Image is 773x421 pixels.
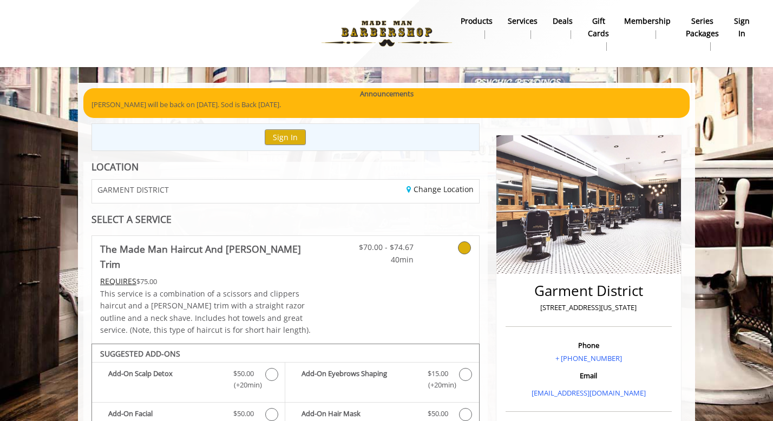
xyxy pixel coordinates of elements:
b: Add-On Hair Mask [302,408,416,421]
span: $50.00 [233,408,254,419]
span: GARMENT DISTRICT [97,186,169,194]
a: sign insign in [726,14,757,42]
a: ServicesServices [500,14,545,42]
a: Change Location [407,184,474,194]
img: Made Man Barbershop logo [312,4,461,63]
label: Add-On Scalp Detox [97,368,279,393]
span: (+20min ) [228,379,260,391]
a: [EMAIL_ADDRESS][DOMAIN_NAME] [532,388,646,398]
b: sign in [734,15,750,40]
span: $15.00 [428,368,448,379]
a: + [PHONE_NUMBER] [555,353,622,363]
b: Add-On Scalp Detox [108,368,222,391]
b: Services [508,15,538,27]
button: Sign In [265,129,306,145]
a: Gift cardsgift cards [580,14,617,54]
a: Productsproducts [453,14,500,42]
span: $50.00 [233,368,254,379]
p: [PERSON_NAME] will be back on [DATE]. Sod is Back [DATE]. [91,99,682,110]
div: SELECT A SERVICE [91,214,480,225]
h2: Garment District [508,283,669,299]
p: This service is a combination of a scissors and clippers haircut and a [PERSON_NAME] trim with a ... [100,288,318,337]
b: Deals [553,15,573,27]
h3: Email [508,372,669,379]
b: Membership [624,15,671,27]
b: LOCATION [91,160,139,173]
p: [STREET_ADDRESS][US_STATE] [508,302,669,313]
b: products [461,15,493,27]
b: Series packages [686,15,719,40]
label: Add-On Eyebrows Shaping [291,368,473,393]
div: $75.00 [100,275,318,287]
h3: Phone [508,341,669,349]
span: 40min [350,254,414,266]
b: Add-On Eyebrows Shaping [302,368,416,391]
span: This service needs some Advance to be paid before we block your appointment [100,276,136,286]
b: Announcements [360,88,414,100]
span: $50.00 [428,408,448,419]
span: (+20min ) [422,379,454,391]
a: DealsDeals [545,14,580,42]
a: MembershipMembership [617,14,678,42]
span: $70.00 - $74.67 [350,241,414,253]
b: SUGGESTED ADD-ONS [100,348,180,359]
b: gift cards [588,15,609,40]
b: The Made Man Haircut And [PERSON_NAME] Trim [100,241,318,272]
a: Series packagesSeries packages [678,14,726,54]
